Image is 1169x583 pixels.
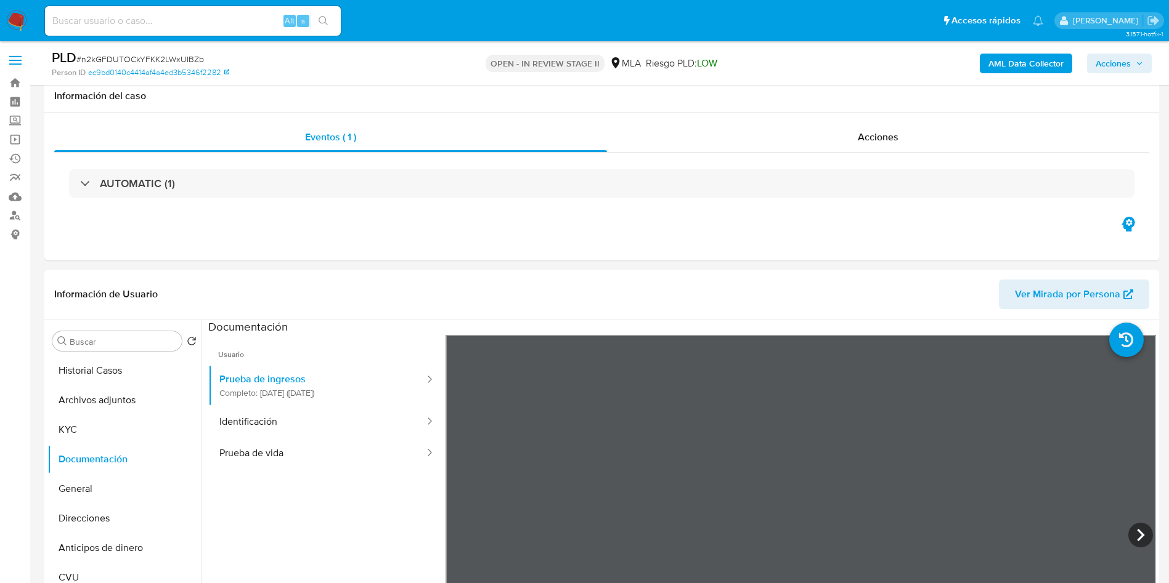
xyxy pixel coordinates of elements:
span: # n2kGFDUTOCkYFKK2LWxUIBZb [76,53,204,65]
b: PLD [52,47,76,67]
h3: AUTOMATIC (1) [100,177,175,190]
button: Archivos adjuntos [47,385,202,415]
span: Ver Mirada por Persona [1015,279,1120,309]
button: Documentación [47,444,202,474]
div: AUTOMATIC (1) [69,169,1134,198]
button: Buscar [57,336,67,346]
span: Eventos ( 1 ) [305,130,356,144]
span: LOW [697,56,717,70]
span: Alt [285,15,295,26]
button: Anticipos de dinero [47,533,202,563]
span: Acciones [858,130,898,144]
input: Buscar usuario o caso... [45,13,341,29]
input: Buscar [70,336,177,347]
button: Historial Casos [47,356,202,385]
p: yesica.facco@mercadolibre.com [1073,15,1143,26]
button: Volver al orden por defecto [187,336,197,350]
b: Person ID [52,67,86,78]
a: Notificaciones [1033,15,1043,26]
span: s [301,15,305,26]
button: search-icon [311,12,336,30]
p: OPEN - IN REVIEW STAGE II [486,55,605,72]
b: AML Data Collector [988,54,1064,73]
span: Accesos rápidos [951,14,1020,27]
h1: Información de Usuario [54,288,158,300]
button: Ver Mirada por Persona [999,279,1149,309]
span: Riesgo PLD: [646,57,717,70]
h1: Información del caso [54,90,1149,102]
button: Acciones [1087,54,1152,73]
button: General [47,474,202,504]
button: KYC [47,415,202,444]
div: MLA [609,57,641,70]
span: Acciones [1096,54,1131,73]
button: AML Data Collector [980,54,1072,73]
button: Direcciones [47,504,202,533]
a: ec9bd0140c4414af4a4ed3b5346f2282 [88,67,229,78]
a: Salir [1147,14,1160,27]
